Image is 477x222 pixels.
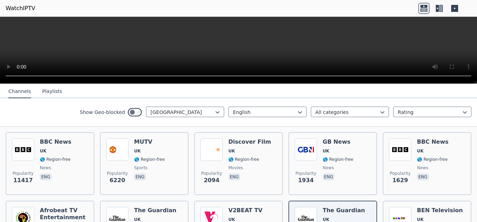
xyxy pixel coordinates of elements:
img: MUTV [106,138,129,161]
span: 🌎 Region-free [228,157,259,162]
span: sports [134,165,147,171]
span: movies [228,165,243,171]
span: Popularity [390,171,411,176]
span: Popularity [295,171,316,176]
span: 6220 [110,176,125,185]
span: UK [228,148,235,154]
h6: The Guardian [323,207,366,214]
p: eng [134,173,146,180]
p: eng [417,173,429,180]
span: news [323,165,334,171]
h6: GB News [323,138,353,145]
button: Playlists [42,85,62,98]
h6: Afrobeat TV Entertainment [40,207,88,221]
h6: The Guardian [134,207,177,214]
span: 2094 [204,176,220,185]
h6: Discover Film [228,138,271,145]
span: 1629 [392,176,408,185]
span: news [40,165,51,171]
span: UK [134,148,141,154]
button: Channels [8,85,31,98]
p: eng [228,173,240,180]
span: UK [323,148,329,154]
span: 🌎 Region-free [323,157,353,162]
span: Popularity [13,171,34,176]
span: 11417 [13,176,33,185]
span: news [417,165,428,171]
h6: BBC News [417,138,448,145]
img: BBC News [389,138,411,161]
h6: BEN Television [417,207,463,214]
span: 🌎 Region-free [134,157,165,162]
img: GB News [295,138,317,161]
label: Show Geo-blocked [80,109,125,116]
h6: BBC News [40,138,71,145]
span: Popularity [107,171,128,176]
p: eng [40,173,52,180]
p: eng [323,173,335,180]
span: 1934 [298,176,314,185]
span: 🌎 Region-free [40,157,71,162]
h6: MUTV [134,138,165,145]
a: WatchIPTV [6,4,35,13]
span: Popularity [201,171,222,176]
img: Discover Film [200,138,223,161]
img: BBC News [12,138,34,161]
h6: V2BEAT TV [228,207,263,214]
span: UK [417,148,424,154]
span: UK [40,148,46,154]
span: 🌎 Region-free [417,157,448,162]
